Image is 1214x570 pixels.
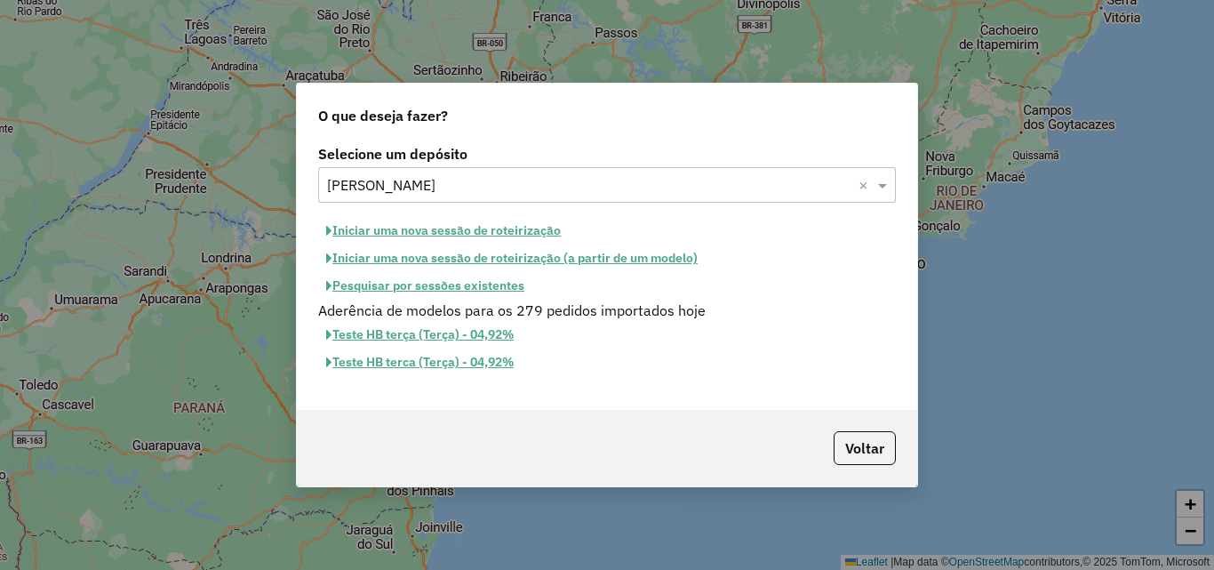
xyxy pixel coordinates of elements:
button: Pesquisar por sessões existentes [318,272,532,300]
span: Clear all [859,174,874,196]
button: Iniciar uma nova sessão de roteirização [318,217,569,245]
button: Teste HB terca (Terça) - 04,92% [318,349,522,376]
span: O que deseja fazer? [318,105,448,126]
button: Voltar [834,431,896,465]
button: Teste HB terça (Terça) - 04,92% [318,321,522,349]
button: Iniciar uma nova sessão de roteirização (a partir de um modelo) [318,245,706,272]
label: Selecione um depósito [318,143,896,165]
div: Aderência de modelos para os 279 pedidos importados hoje [307,300,907,321]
